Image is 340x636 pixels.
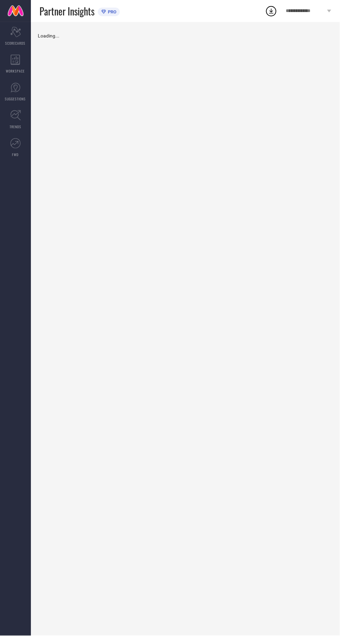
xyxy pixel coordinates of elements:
[12,152,19,157] span: FWD
[38,33,59,39] span: Loading...
[6,68,25,74] span: WORKSPACE
[10,124,21,129] span: TRENDS
[5,41,26,46] span: SCORECARDS
[5,96,26,101] span: SUGGESTIONS
[265,5,277,17] div: Open download list
[39,4,94,18] span: Partner Insights
[106,9,116,14] span: PRO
